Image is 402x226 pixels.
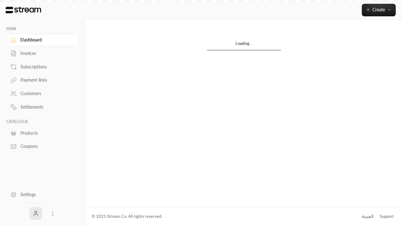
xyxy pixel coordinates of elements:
div: Subscriptions [20,64,71,70]
div: © 2025 Stream Co. All rights reserved. [92,213,162,220]
div: Customers [20,90,71,97]
a: Subscriptions [6,61,79,73]
a: Payment links [6,74,79,86]
a: Settings [6,188,79,201]
div: Payment links [20,77,71,83]
div: العربية [362,213,373,220]
span: Create [372,7,385,12]
div: Loading... [207,40,281,50]
div: Invoices [20,50,71,56]
a: Settlements [6,101,79,113]
div: Coupons [20,143,71,149]
a: Coupons [6,140,79,153]
img: Logo [5,7,42,13]
p: MAIN [6,26,79,31]
a: Customers [6,88,79,100]
div: Settings [20,191,71,198]
a: Support [378,211,396,222]
div: Dashboard [20,37,71,43]
div: Settlements [20,104,71,110]
a: Invoices [6,47,79,60]
div: Products [20,130,71,136]
a: Dashboard [6,34,79,46]
button: Create [362,4,396,16]
p: CATALOGUE [6,119,79,124]
a: Products [6,127,79,139]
